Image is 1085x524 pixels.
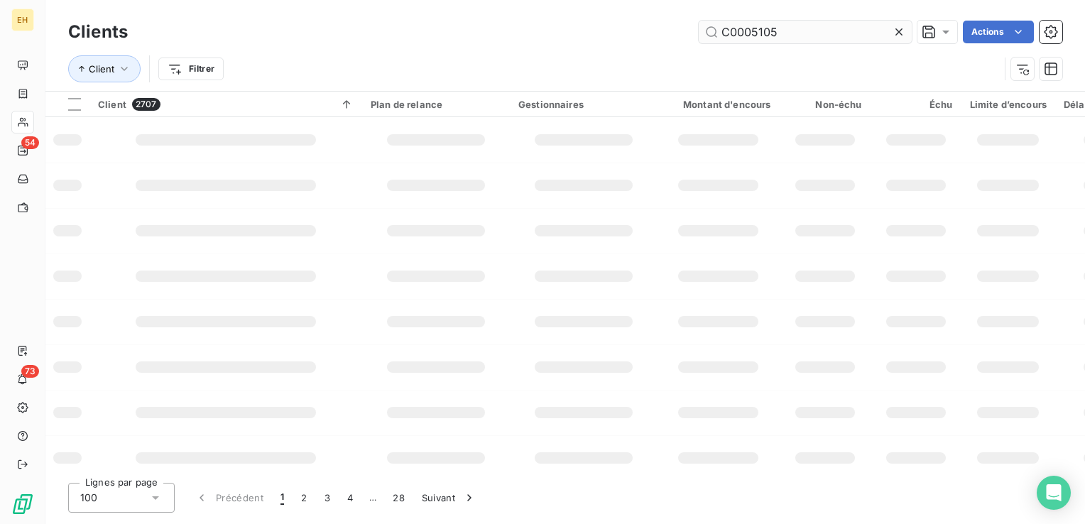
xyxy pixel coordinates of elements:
button: 3 [316,483,339,513]
button: Suivant [413,483,485,513]
div: Limite d’encours [970,99,1047,110]
span: 54 [21,136,39,149]
span: 2707 [132,98,160,111]
button: 28 [384,483,413,513]
div: EH [11,9,34,31]
div: Non-échu [788,99,862,110]
img: Logo LeanPay [11,493,34,515]
div: Gestionnaires [518,99,649,110]
h3: Clients [68,19,128,45]
button: Précédent [186,483,272,513]
button: Filtrer [158,58,224,80]
input: Rechercher [699,21,912,43]
div: Échu [879,99,953,110]
button: 4 [339,483,361,513]
span: … [361,486,384,509]
span: Client [98,99,126,110]
div: Open Intercom Messenger [1037,476,1071,510]
button: Client [68,55,141,82]
span: 100 [80,491,97,505]
span: 73 [21,365,39,378]
div: Plan de relance [371,99,501,110]
span: 1 [280,491,284,505]
div: Montant d'encours [666,99,771,110]
button: 2 [293,483,315,513]
span: Client [89,63,114,75]
button: 1 [272,483,293,513]
button: Actions [963,21,1034,43]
